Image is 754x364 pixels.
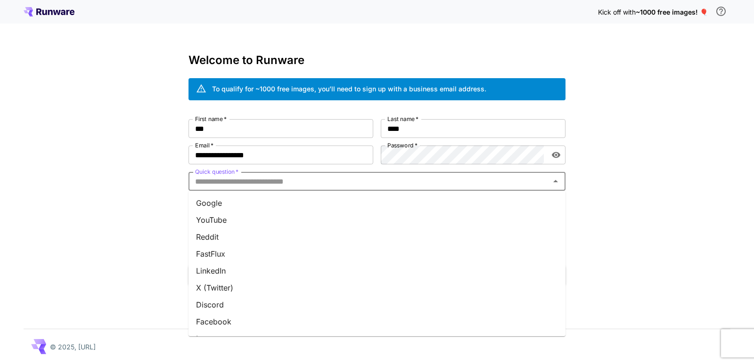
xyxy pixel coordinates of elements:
[712,2,730,21] button: In order to qualify for free credit, you need to sign up with a business email address and click ...
[188,211,565,228] li: YouTube
[188,279,565,296] li: X (Twitter)
[188,228,565,245] li: Reddit
[195,115,227,123] label: First name
[50,342,96,352] p: © 2025, [URL]
[387,141,418,149] label: Password
[188,262,565,279] li: LinkedIn
[548,146,565,163] button: toggle password visibility
[636,8,708,16] span: ~1000 free images! 🎈
[195,168,238,176] label: Quick question
[598,8,636,16] span: Kick off with
[549,175,562,188] button: Close
[195,141,213,149] label: Email
[188,313,565,330] li: Facebook
[387,115,418,123] label: Last name
[188,54,565,67] h3: Welcome to Runware
[212,84,486,94] div: To qualify for ~1000 free images, you’ll need to sign up with a business email address.
[188,245,565,262] li: FastFlux
[188,296,565,313] li: Discord
[188,194,565,211] li: Google
[188,330,565,347] li: Instagram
